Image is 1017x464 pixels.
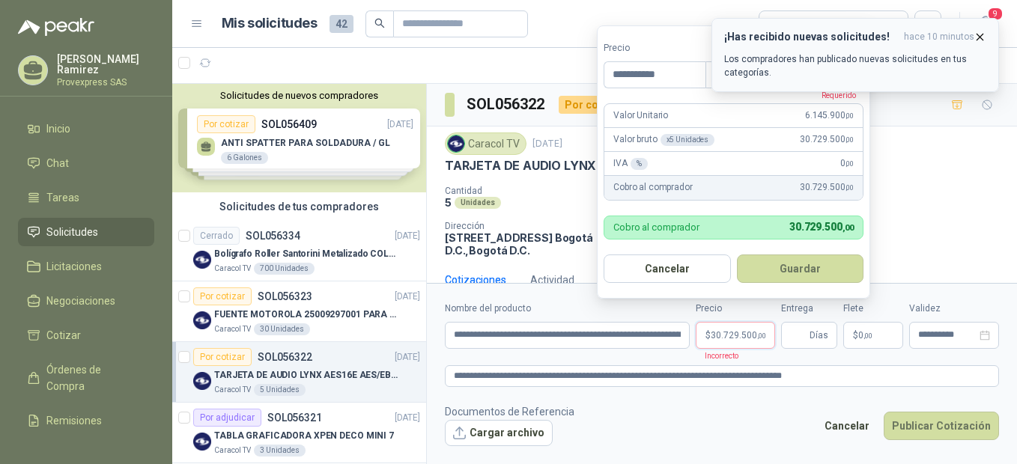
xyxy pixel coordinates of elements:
[846,183,854,192] span: ,00
[246,231,300,241] p: SOL056334
[781,302,837,316] label: Entrega
[800,180,854,195] span: 30.729.500
[193,348,252,366] div: Por cotizar
[800,132,854,147] span: 30.729.500
[18,149,154,177] a: Chat
[18,321,154,349] a: Cotizar
[267,412,322,423] p: SOL056321
[445,272,506,288] div: Cotizaciones
[395,350,420,364] p: [DATE]
[46,327,81,344] span: Cotizar
[448,135,464,152] img: Company Logo
[711,331,766,340] span: 30.729.500
[57,78,154,87] p: Provexpress SAS
[193,409,261,427] div: Por adjudicar
[254,263,315,275] div: 700 Unidades
[445,302,690,316] label: Nombre del producto
[455,197,501,209] div: Unidades
[445,403,574,420] p: Documentos de Referencia
[445,186,639,196] p: Cantidad
[214,445,251,457] p: Caracol TV
[46,412,102,429] span: Remisiones
[863,332,872,340] span: ,00
[214,429,394,443] p: TABLA GRAFICADORA XPEN DECO MINI 7
[445,221,607,231] p: Dirección
[254,384,306,396] div: 5 Unidades
[172,281,426,342] a: Por cotizarSOL056323[DATE] Company LogoFUENTE MOTOROLA 25009297001 PARA EP450Caracol TV30 Unidades
[395,290,420,304] p: [DATE]
[604,41,705,55] label: Precio
[214,323,251,335] p: Caracol TV
[214,384,251,396] p: Caracol TV
[18,218,154,246] a: Solicitudes
[222,13,318,34] h1: Mis solicitudes
[853,331,858,340] span: $
[46,189,79,206] span: Tareas
[987,7,1004,21] span: 9
[613,156,647,171] p: IVA
[737,254,864,283] button: Guardar
[696,349,738,362] p: Incorrecto
[789,221,854,233] span: 30.729.500
[258,352,312,362] p: SOL056322
[46,361,140,394] span: Órdenes de Compra
[445,158,720,174] p: TARJETA DE AUDIO LYNX AES16E AES/EBU PCI
[846,159,854,168] span: ,00
[374,18,385,28] span: search
[805,109,854,123] span: 6.145.900
[810,323,828,348] span: Días
[57,54,154,75] p: [PERSON_NAME] Ramirez
[846,135,854,144] span: ,00
[724,31,898,43] h3: ¡Has recibido nuevas solicitudes!
[904,31,974,43] span: hace 10 minutos
[395,411,420,425] p: [DATE]
[18,183,154,212] a: Tareas
[172,192,426,221] div: Solicitudes de tus compradores
[46,155,69,171] span: Chat
[816,412,878,440] button: Cancelar
[711,18,999,92] button: ¡Has recibido nuevas solicitudes!hace 10 minutos Los compradores han publicado nuevas solicitudes...
[858,331,872,340] span: 0
[843,223,854,233] span: ,00
[445,196,452,209] p: 5
[18,252,154,281] a: Licitaciones
[843,322,903,349] p: $ 0,00
[846,112,854,120] span: ,00
[193,433,211,451] img: Company Logo
[972,10,999,37] button: 9
[909,302,999,316] label: Validez
[613,180,692,195] p: Cobro al comprador
[757,332,766,340] span: ,00
[46,258,102,275] span: Licitaciones
[18,18,94,36] img: Logo peakr
[768,16,800,32] div: Todas
[193,311,211,329] img: Company Logo
[214,263,251,275] p: Caracol TV
[445,132,526,155] div: Caracol TV
[193,251,211,269] img: Company Logo
[258,291,312,302] p: SOL056323
[46,293,115,309] span: Negociaciones
[18,355,154,400] a: Órdenes de Compra
[178,90,420,101] button: Solicitudes de nuevos compradores
[724,52,986,79] p: Los compradores han publicado nuevas solicitudes en tus categorías.
[46,224,98,240] span: Solicitudes
[530,272,574,288] div: Actividad
[467,93,547,116] h3: SOL056322
[445,231,607,257] p: [STREET_ADDRESS] Bogotá D.C. , Bogotá D.C.
[631,158,648,170] div: %
[193,227,240,245] div: Cerrado
[18,406,154,435] a: Remisiones
[172,403,426,463] a: Por adjudicarSOL056321[DATE] Company LogoTABLA GRAFICADORA XPEN DECO MINI 7Caracol TV3 Unidades
[445,420,553,447] button: Cargar archivo
[172,84,426,192] div: Solicitudes de nuevos compradoresPor cotizarSOL056409[DATE] ANTI SPATTER PARA SOLDADURA / GL6 Gal...
[46,120,70,137] span: Inicio
[613,109,668,123] p: Valor Unitario
[18,115,154,143] a: Inicio
[559,96,628,114] div: Por cotizar
[330,15,353,33] span: 42
[193,372,211,390] img: Company Logo
[604,254,731,283] button: Cancelar
[214,247,401,261] p: Bolígrafo Roller Santorini Metalizado COLOR MORADO 1logo
[661,134,715,146] div: x 5 Unidades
